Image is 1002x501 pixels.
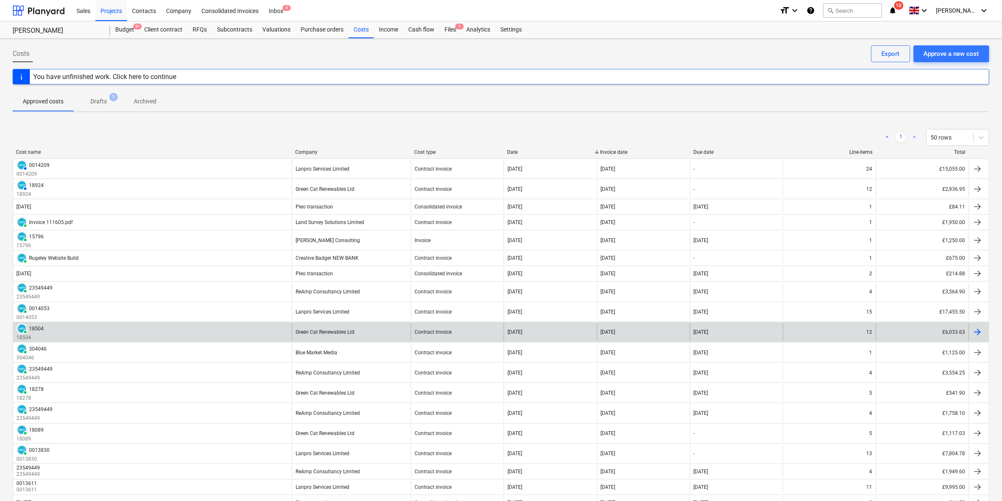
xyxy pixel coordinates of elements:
span: 1 [109,93,118,101]
div: You have unfinished work. Click here to continue [33,73,176,81]
p: 23549449 [16,374,53,382]
div: [DATE] [508,289,522,295]
div: £1,949.60 [876,465,969,478]
div: 1 [870,219,872,225]
div: 4 [870,410,872,416]
div: [DATE] [508,237,522,243]
a: Page 1 is your current page [896,132,906,142]
div: Valuations [257,21,296,38]
div: Contract invoice [415,451,452,456]
a: Costs [349,21,374,38]
div: Lanpro Services Limited [296,166,349,172]
div: £214.88 [876,267,969,280]
div: £3,554.25 [876,364,969,382]
div: Contract invoice [415,370,452,376]
div: Green Cat Renewables Ltd [296,329,354,335]
span: 4 [283,5,291,11]
div: [DATE] [508,166,522,172]
div: 13 [867,451,872,456]
div: Analytics [461,21,495,38]
div: - [694,186,695,192]
p: 0014209 [16,171,50,178]
div: £84.11 [876,200,969,214]
div: £6,033.63 [876,323,969,341]
div: 23549449 [16,465,40,471]
span: Costs [13,49,29,59]
div: £9,995.00 [876,480,969,494]
div: Cost type [414,149,500,155]
img: xero.svg [18,254,26,262]
div: Land Survey Solutions Limited [296,219,364,225]
div: [DATE] [694,271,709,277]
div: 2 [870,271,872,277]
div: Invoice [415,237,431,243]
div: Invoice has been synced with Xero and its status is currently PAID [16,343,27,354]
div: [DATE] [16,204,31,210]
span: 10 [894,1,904,10]
div: Pleo transaction [296,271,333,277]
div: Contract invoice [415,219,452,225]
div: Invoice has been synced with Xero and its status is currently PAID [16,217,27,228]
div: - [694,166,695,172]
i: Knowledge base [806,5,815,16]
div: 23549449 [29,366,53,372]
img: xero.svg [18,426,26,434]
div: [PERSON_NAME] Consulting [296,237,360,243]
div: £17,455.50 [876,303,969,321]
div: 0014053 [29,306,50,311]
button: Approve a new cost [914,45,989,62]
i: keyboard_arrow_down [920,5,930,16]
img: xero.svg [18,181,26,190]
div: [DATE] [601,166,616,172]
button: Export [871,45,910,62]
img: xero.svg [18,324,26,333]
i: keyboard_arrow_down [979,5,989,16]
div: Contract invoice [415,166,452,172]
div: Purchase orders [296,21,349,38]
a: Settings [495,21,527,38]
img: xero.svg [18,304,26,313]
span: [PERSON_NAME] [936,7,978,14]
div: [DATE] [508,390,522,396]
a: RFQs [188,21,212,38]
div: Invoice has been synced with Xero and its status is currently AUTHORISED [16,160,27,171]
div: Approve a new cost [924,48,979,59]
div: Invoice has been synced with Xero and its status is currently PAID [16,303,27,314]
div: 4 [870,289,872,295]
div: [DATE] [694,289,709,295]
div: [DATE] [601,255,616,261]
div: [DATE] [601,289,616,295]
div: 15796 [29,234,44,240]
div: Cash flow [403,21,439,38]
a: Client contract [139,21,188,38]
div: £7,804.78 [876,445,969,463]
button: Search [823,3,882,18]
img: xero.svg [18,345,26,353]
div: 1 [870,255,872,261]
img: xero.svg [18,446,26,454]
div: ReAmp Consultancy Limited [296,469,360,475]
div: [DATE] [601,329,616,335]
div: 4 [870,370,872,376]
div: £675.00 [876,251,969,265]
div: [DATE] [508,309,522,315]
p: 0013830 [16,456,50,463]
a: Next page [909,132,920,142]
div: 5 [870,390,872,396]
div: [DATE] [601,484,616,490]
img: xero.svg [18,218,26,227]
div: [DATE] [694,329,709,335]
div: [DATE] [601,370,616,376]
a: Files1 [439,21,461,38]
div: 0013830 [29,447,50,453]
div: 12 [867,329,872,335]
div: [DATE] [694,370,709,376]
div: 23549449 [29,285,53,291]
div: [DATE] [601,390,616,396]
div: Blue Market Media [296,350,337,356]
p: 15796 [16,242,44,249]
div: Contract invoice [415,329,452,335]
div: Contract invoice [415,410,452,416]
